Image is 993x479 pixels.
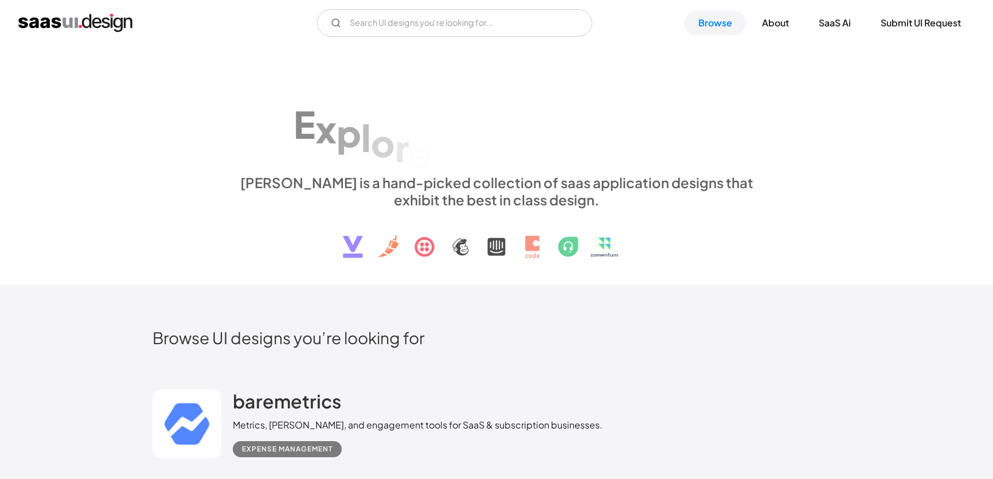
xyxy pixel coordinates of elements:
div: x [315,106,337,150]
input: Search UI designs you're looking for... [317,9,592,37]
a: Submit UI Request [867,10,975,36]
div: Expense Management [242,442,333,456]
div: [PERSON_NAME] is a hand-picked collection of saas application designs that exhibit the best in cl... [233,174,760,208]
div: e [409,131,432,176]
a: About [748,10,803,36]
h2: baremetrics [233,390,341,412]
a: home [18,14,132,32]
h1: Explore SaaS UI design patterns & interactions. [233,75,760,163]
a: baremetrics [233,390,341,418]
img: text, icon, saas logo [323,208,670,268]
div: p [337,111,361,155]
a: SaaS Ai [805,10,865,36]
a: Browse [685,10,746,36]
div: o [371,120,395,165]
div: r [395,126,409,170]
form: Email Form [317,9,592,37]
div: E [294,102,315,146]
h2: Browse UI designs you’re looking for [153,328,840,348]
div: l [361,115,371,159]
div: Metrics, [PERSON_NAME], and engagement tools for SaaS & subscription businesses. [233,418,603,432]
